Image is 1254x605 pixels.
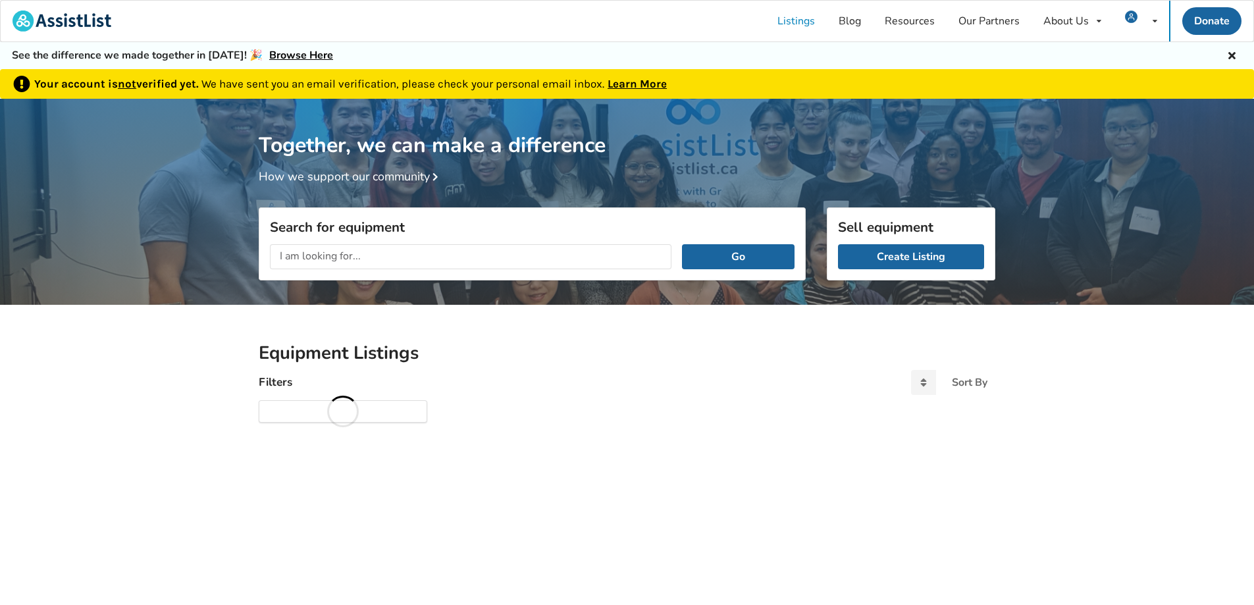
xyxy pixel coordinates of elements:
[118,77,136,90] u: not
[608,77,667,90] a: Learn More
[12,49,333,63] h5: See the difference we made together in [DATE]! 🎉
[1043,16,1089,26] div: About Us
[838,219,984,236] h3: Sell equipment
[682,244,795,269] button: Go
[259,342,995,365] h2: Equipment Listings
[766,1,827,41] a: Listings
[259,99,995,159] h1: Together, we can make a difference
[259,169,443,184] a: How we support our community
[1182,7,1241,35] a: Donate
[270,219,795,236] h3: Search for equipment
[947,1,1032,41] a: Our Partners
[270,244,671,269] input: I am looking for...
[952,377,987,388] div: Sort By
[269,48,333,63] a: Browse Here
[838,244,984,269] a: Create Listing
[1125,11,1137,23] img: user icon
[34,77,201,90] b: Your account is verified yet.
[259,375,292,390] h4: Filters
[873,1,947,41] a: Resources
[827,1,873,41] a: Blog
[13,11,111,32] img: assistlist-logo
[34,76,667,93] p: We have sent you an email verification, please check your personal email inbox.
